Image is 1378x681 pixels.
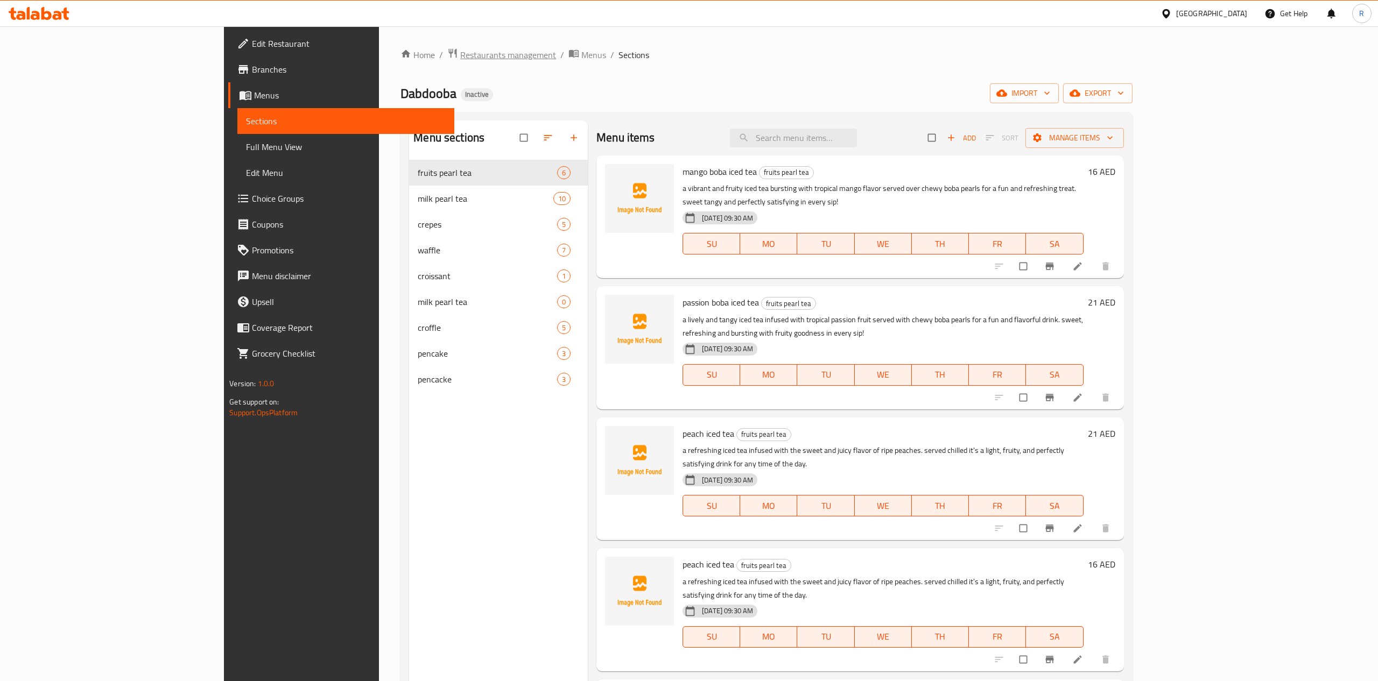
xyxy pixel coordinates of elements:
[761,297,816,310] div: fruits pearl tea
[859,629,908,644] span: WE
[1013,649,1036,670] span: Select to update
[683,233,740,254] button: SU
[1072,261,1085,272] a: Edit menu item
[687,236,736,252] span: SU
[744,236,793,252] span: MO
[736,428,791,441] div: fruits pearl tea
[409,315,588,340] div: croffle5
[252,63,446,76] span: Branches
[698,606,757,616] span: [DATE] 09:30 AM
[744,498,793,514] span: MO
[514,127,536,148] span: Select all sections
[409,160,588,186] div: fruits pearl tea6
[855,495,912,516] button: WE
[973,367,1022,382] span: FR
[683,364,740,386] button: SU
[447,48,556,62] a: Restaurants management
[461,90,493,99] span: Inactive
[400,48,1132,62] nav: breadcrumb
[1072,523,1085,534] a: Edit menu item
[418,373,557,386] span: pencacke
[979,130,1025,146] span: Select section first
[1088,557,1115,572] h6: 16 AED
[605,557,674,626] img: peach iced tea
[969,626,1026,648] button: FR
[1038,254,1064,278] button: Branch-specific-item
[557,244,571,257] div: items
[1013,387,1036,408] span: Select to update
[698,475,757,485] span: [DATE] 09:30 AM
[912,233,969,254] button: TH
[687,367,736,382] span: SU
[228,237,454,263] a: Promotions
[797,233,854,254] button: TU
[797,364,854,386] button: TU
[947,132,976,144] span: Add
[228,31,454,56] a: Edit Restaurant
[1176,8,1247,19] div: [GEOGRAPHIC_DATA]
[1072,654,1085,665] a: Edit menu item
[558,374,570,385] span: 3
[973,629,1022,644] span: FR
[246,140,446,153] span: Full Menu View
[736,559,791,572] div: fruits pearl tea
[605,164,674,233] img: mango boba iced tea
[409,186,588,211] div: milk pearl tea10
[418,321,557,334] span: croffle
[1063,83,1133,103] button: export
[252,347,446,360] span: Grocery Checklist
[730,129,857,147] input: search
[557,347,571,360] div: items
[418,218,557,231] span: crepes
[1094,648,1120,671] button: delete
[246,115,446,127] span: Sections
[409,340,588,366] div: pencake3
[409,263,588,289] div: croissant1
[802,367,850,382] span: TU
[237,108,454,134] a: Sections
[1025,128,1124,148] button: Manage items
[605,426,674,495] img: peach iced tea
[760,166,813,179] span: fruits pearl tea
[228,340,454,366] a: Grocery Checklist
[418,166,557,179] span: fruits pearl tea
[683,556,734,572] span: peach iced tea
[418,192,553,205] span: milk pearl tea
[683,425,734,442] span: peach iced tea
[560,48,564,61] li: /
[990,83,1059,103] button: import
[698,344,757,354] span: [DATE] 09:30 AM
[409,155,588,396] nav: Menu sections
[557,373,571,386] div: items
[683,495,740,516] button: SU
[912,495,969,516] button: TH
[229,377,256,391] span: Version:
[1034,131,1115,145] span: Manage items
[1088,426,1115,441] h6: 21 AED
[740,233,797,254] button: MO
[1026,233,1083,254] button: SA
[409,211,588,237] div: crepes5
[418,295,557,308] div: milk pearl tea
[683,444,1084,471] p: a refreshing iced tea infused with the sweet and juicy flavor of ripe peaches. served chilled it'...
[802,236,850,252] span: TU
[1030,367,1079,382] span: SA
[1088,295,1115,310] h6: 21 AED
[969,495,1026,516] button: FR
[698,213,757,223] span: [DATE] 09:30 AM
[246,166,446,179] span: Edit Menu
[228,186,454,211] a: Choice Groups
[1088,164,1115,179] h6: 16 AED
[1038,648,1064,671] button: Branch-specific-item
[252,244,446,257] span: Promotions
[228,315,454,340] a: Coverage Report
[973,498,1022,514] span: FR
[740,364,797,386] button: MO
[687,498,736,514] span: SU
[558,168,570,178] span: 6
[409,237,588,263] div: waffle7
